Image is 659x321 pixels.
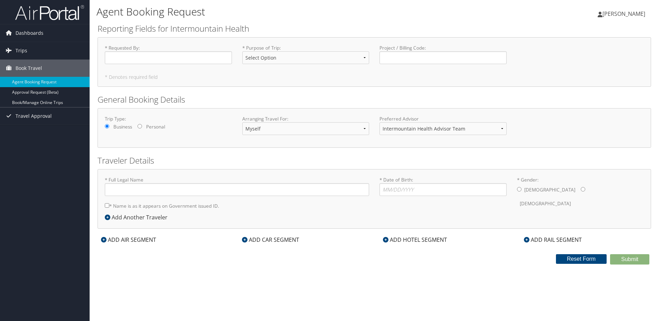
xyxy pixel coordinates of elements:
span: [PERSON_NAME] [602,10,645,18]
a: [PERSON_NAME] [598,3,652,24]
input: * Date of Birth: [379,183,507,196]
select: * Purpose of Trip: [242,51,369,64]
span: Dashboards [16,24,43,42]
div: ADD CAR SEGMENT [239,236,303,244]
label: * Requested By : [105,44,232,64]
label: Project / Billing Code : [379,44,507,64]
label: * Date of Birth: [379,176,507,196]
label: [DEMOGRAPHIC_DATA] [524,183,575,196]
label: Business [113,123,132,130]
span: Book Travel [16,60,42,77]
input: * Name is as it appears on Government issued ID. [105,203,109,208]
label: * Full Legal Name [105,176,369,196]
label: * Name is as it appears on Government issued ID. [105,199,219,212]
h5: * Denotes required field [105,75,644,80]
span: Travel Approval [16,107,52,125]
label: Personal [146,123,165,130]
label: * Gender: [517,176,644,210]
input: Project / Billing Code: [379,51,507,64]
div: ADD RAIL SEGMENT [520,236,585,244]
input: * Gender:[DEMOGRAPHIC_DATA][DEMOGRAPHIC_DATA] [581,187,585,191]
label: Trip Type: [105,115,232,122]
input: * Requested By: [105,51,232,64]
div: Add Another Traveler [105,213,171,221]
h2: Traveler Details [98,155,651,166]
div: ADD HOTEL SEGMENT [379,236,450,244]
div: ADD AIR SEGMENT [98,236,160,244]
label: Arranging Travel For: [242,115,369,122]
span: Trips [16,42,27,59]
button: Submit [610,254,649,265]
label: [DEMOGRAPHIC_DATA] [520,197,571,210]
button: Reset Form [556,254,607,264]
img: airportal-logo.png [15,4,84,21]
h2: Reporting Fields for Intermountain Health [98,23,651,34]
input: * Gender:[DEMOGRAPHIC_DATA][DEMOGRAPHIC_DATA] [517,187,521,191]
input: * Full Legal Name [105,183,369,196]
label: Preferred Advisor [379,115,507,122]
h1: Agent Booking Request [97,4,467,19]
h2: General Booking Details [98,94,651,105]
label: * Purpose of Trip : [242,44,369,70]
